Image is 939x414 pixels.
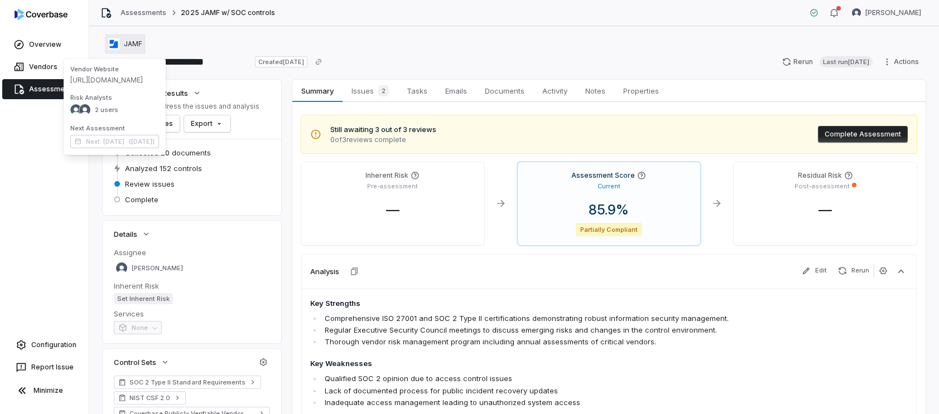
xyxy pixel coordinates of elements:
[598,182,620,191] p: Current
[347,83,393,99] span: Issues
[125,194,158,204] span: Complete
[441,84,471,98] span: Emails
[330,135,436,144] span: 0 of 3 reviews complete
[310,358,788,369] h4: Key Weaknesses
[70,94,159,102] span: Risk Analysts
[297,84,338,98] span: Summary
[114,281,270,291] dt: Inherent Risk
[4,379,84,402] button: Minimize
[776,53,879,70] button: RerunLast run[DATE]
[15,9,68,20] img: logo-D7KZi-bG.svg
[538,84,572,98] span: Activity
[818,126,908,143] button: Complete Assessment
[31,363,74,372] span: Report Issue
[114,247,270,257] dt: Assignee
[378,85,389,96] span: 2
[125,179,175,189] span: Review issues
[322,336,788,348] li: Thorough vendor risk management program including annual assessments of critical vendors.
[4,335,84,355] a: Configuration
[322,385,788,397] li: Lack of documented process for public incident recovery updates
[114,357,156,367] span: Control Sets
[95,106,118,114] span: 2 users
[125,163,202,173] span: Analyzed 152 controls
[330,124,436,135] span: Still awaiting 3 out of 3 reviews
[322,313,788,324] li: Comprehensive ISO 27001 and SOC 2 Type II certifications demonstrating robust information securit...
[865,8,921,17] span: [PERSON_NAME]
[29,62,57,71] span: Vendors
[365,171,408,180] h4: Inherent Risk
[70,65,159,74] span: Vendor Website
[377,202,408,218] span: —
[124,40,142,48] span: JAMF
[114,102,259,111] p: Review and address the issues and analysis
[367,182,418,191] p: Pre-assessment
[70,124,159,133] span: Next Assessment
[797,264,831,277] button: Edit
[834,264,874,277] button: Rerun
[70,76,159,85] span: [URL][DOMAIN_NAME]
[125,148,211,158] span: Collected 20 documents
[820,56,873,67] span: Last run [DATE]
[2,79,86,99] a: Assessments
[4,357,84,377] button: Report Issue
[114,229,137,239] span: Details
[2,35,86,55] a: Overview
[480,84,529,98] span: Documents
[810,202,841,218] span: —
[105,34,146,54] button: https://jamf.com/JAMF
[580,202,638,218] span: 85.9 %
[184,115,230,132] button: Export
[402,84,432,98] span: Tasks
[33,386,63,395] span: Minimize
[310,266,339,276] h3: Analysis
[31,340,76,349] span: Configuration
[310,298,788,309] h4: Key Strengths
[576,223,642,236] span: Partially Compliant
[581,84,610,98] span: Notes
[79,104,90,115] img: Kim Kambarami avatar
[181,8,275,17] span: 2025 JAMF w/ SOC controls
[322,397,788,408] li: Inadequate access management leading to unauthorized system access
[322,324,788,336] li: Regular Executive Security Council meetings to discuss emerging risks and changes in the control ...
[845,4,928,21] button: Kim Kambarami avatar[PERSON_NAME]
[110,224,154,244] button: Details
[29,85,75,94] span: Assessments
[114,391,186,405] a: NIST CSF 2.0
[309,52,329,72] button: Copy link
[255,56,307,67] span: Created [DATE]
[794,182,850,191] p: Post-assessment
[29,40,61,49] span: Overview
[129,378,245,387] span: SOC 2 Type II Standard Requirements
[798,171,842,180] h4: Residual Risk
[129,393,170,402] span: NIST CSF 2.0
[116,262,127,274] img: Kim Kambarami avatar
[132,264,183,272] span: [PERSON_NAME]
[322,373,788,384] li: Qualified SOC 2 opinion due to access control issues
[619,84,663,98] span: Properties
[879,53,926,70] button: Actions
[114,309,270,319] dt: Services
[110,352,173,372] button: Control Sets
[114,376,261,389] a: SOC 2 Type II Standard Requirements
[114,293,173,304] span: Set Inherent Risk
[70,104,81,115] img: Elastic Admin avatar
[571,171,635,180] h4: Assessment Score
[121,8,166,17] a: Assessments
[2,57,86,77] a: Vendors
[852,8,861,17] img: Kim Kambarami avatar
